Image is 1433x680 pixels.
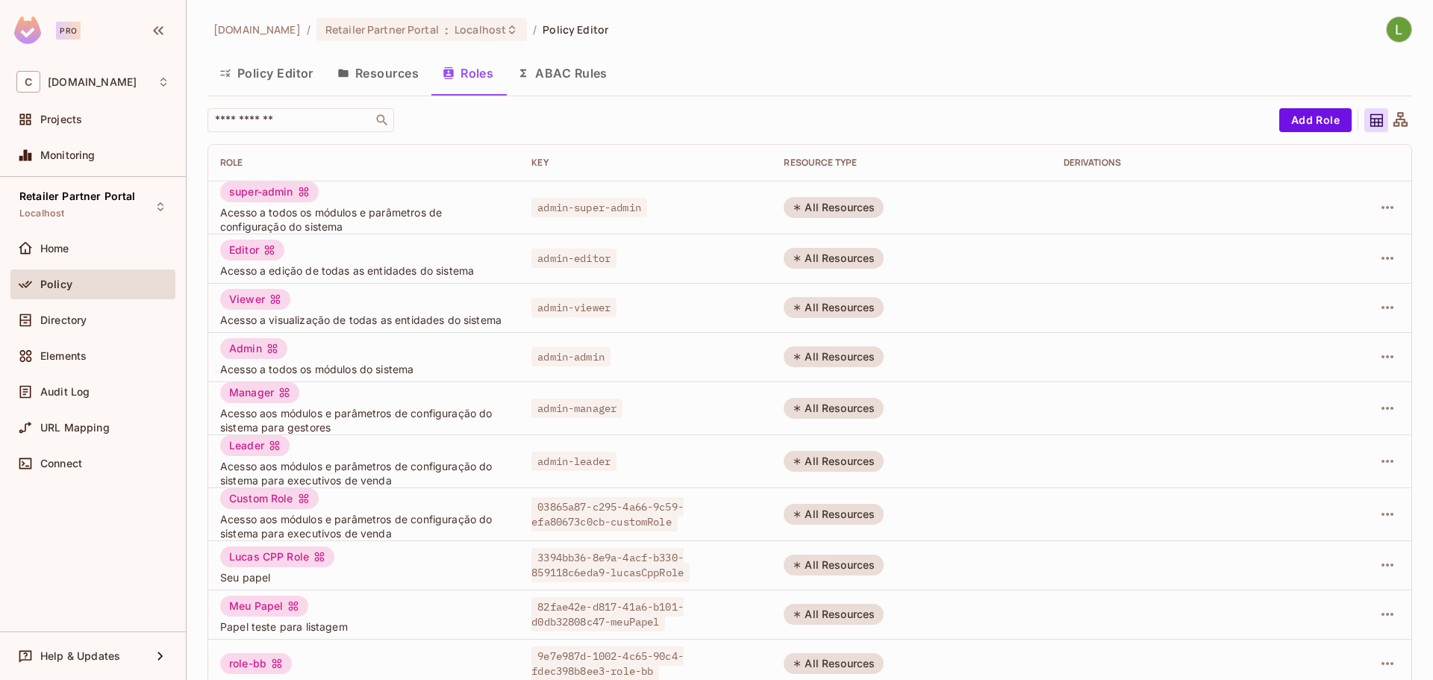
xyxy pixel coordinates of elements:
[1279,108,1352,132] button: Add Role
[220,157,508,169] div: Role
[220,620,508,634] span: Papel teste para listagem
[220,289,290,310] div: Viewer
[207,54,325,92] button: Policy Editor
[220,382,299,403] div: Manager
[213,22,301,37] span: the active workspace
[531,298,616,317] span: admin-viewer
[40,422,110,434] span: URL Mapping
[40,650,120,662] span: Help & Updates
[220,488,319,509] div: Custom Role
[220,570,508,584] span: Seu papel
[444,24,449,36] span: :
[40,113,82,125] span: Projects
[220,313,508,327] span: Acesso a visualização de todas as entidades do sistema
[784,297,884,318] div: All Resources
[40,149,96,161] span: Monitoring
[533,22,537,37] li: /
[48,76,137,88] span: Workspace: casadosventos.com.br
[220,546,334,567] div: Lucas CPP Role
[40,243,69,255] span: Home
[220,263,508,278] span: Acesso a edição de todas as entidades do sistema
[220,181,319,202] div: super-admin
[1064,157,1292,169] div: Derivations
[40,458,82,470] span: Connect
[14,16,41,44] img: SReyMgAAAABJRU5ErkJggg==
[531,452,616,471] span: admin-leader
[40,278,72,290] span: Policy
[220,512,508,540] span: Acesso aos módulos e parâmetros de configuração do sistema para executivos de venda
[784,555,884,575] div: All Resources
[531,347,611,366] span: admin-admin
[784,248,884,269] div: All Resources
[19,208,64,219] span: Localhost
[16,71,40,93] span: C
[531,198,647,217] span: admin-super-admin
[531,497,684,531] span: 03865a87-c295-4a66-9c59-efa80673c0cb-customRole
[784,451,884,472] div: All Resources
[220,406,508,434] span: Acesso aos módulos e parâmetros de configuração do sistema para gestores
[531,157,760,169] div: Key
[325,22,439,37] span: Retailer Partner Portal
[220,459,508,487] span: Acesso aos módulos e parâmetros de configuração do sistema para executivos de venda
[56,22,81,40] div: Pro
[40,350,87,362] span: Elements
[784,504,884,525] div: All Resources
[220,362,508,376] span: Acesso a todos os módulos do sistema
[220,596,308,617] div: Meu Papel
[325,54,431,92] button: Resources
[784,197,884,218] div: All Resources
[784,653,884,674] div: All Resources
[784,604,884,625] div: All Resources
[220,435,290,456] div: Leader
[531,548,690,582] span: 3394bb36-8e9a-4acf-b330-859118c6eda9-lucasCppRole
[784,346,884,367] div: All Resources
[220,653,292,674] div: role-bb
[784,398,884,419] div: All Resources
[220,240,284,261] div: Editor
[784,157,1039,169] div: RESOURCE TYPE
[1387,17,1411,42] img: Lucas Yuan
[307,22,310,37] li: /
[220,338,287,359] div: Admin
[531,249,616,268] span: admin-editor
[543,22,608,37] span: Policy Editor
[531,597,684,631] span: 82fae42e-d817-41a6-b101-d0db32808c47-meuPapel
[40,314,87,326] span: Directory
[431,54,505,92] button: Roles
[220,205,508,234] span: Acesso a todos os módulos e parâmetros de configuração do sistema
[40,386,90,398] span: Audit Log
[19,190,135,202] span: Retailer Partner Portal
[455,22,506,37] span: Localhost
[505,54,619,92] button: ABAC Rules
[531,399,622,418] span: admin-manager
